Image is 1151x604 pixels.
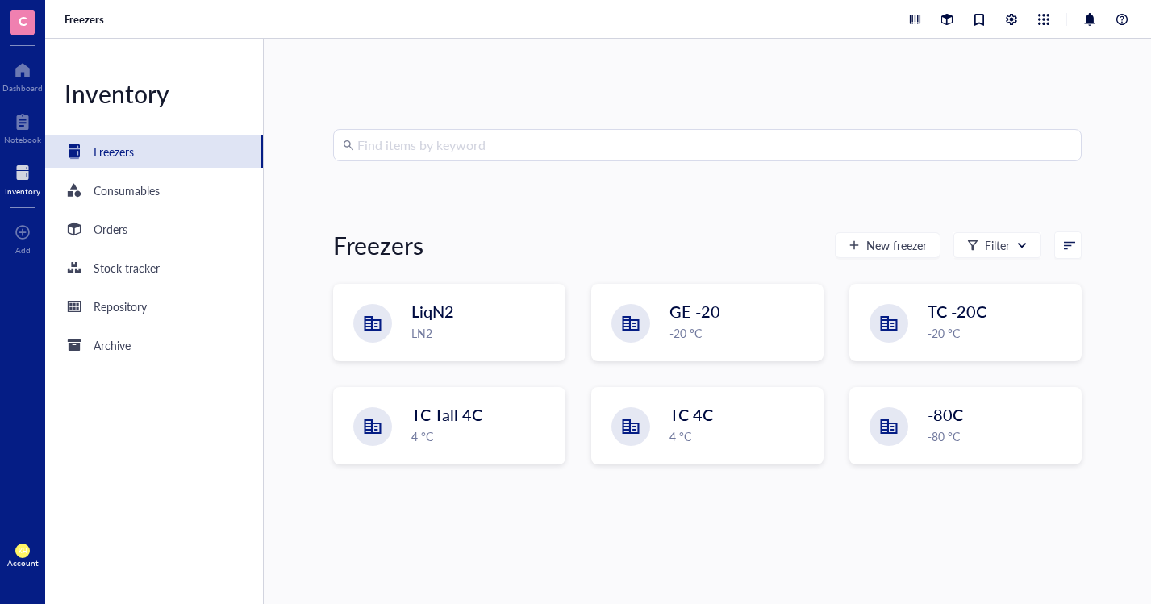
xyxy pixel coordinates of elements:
[2,83,43,93] div: Dashboard
[7,558,39,568] div: Account
[65,12,107,27] a: Freezers
[928,403,963,426] span: -80C
[928,427,1071,445] div: -80 °C
[45,252,263,284] a: Stock tracker
[45,135,263,168] a: Freezers
[669,324,813,342] div: -20 °C
[45,77,263,110] div: Inventory
[669,427,813,445] div: 4 °C
[669,300,720,323] span: GE -20
[866,239,927,252] span: New freezer
[985,236,1010,254] div: Filter
[19,548,27,555] span: KH
[94,336,131,354] div: Archive
[411,300,454,323] span: LiqN2
[94,143,134,160] div: Freezers
[5,186,40,196] div: Inventory
[19,10,27,31] span: C
[45,290,263,323] a: Repository
[669,403,713,426] span: TC 4C
[411,324,555,342] div: LN2
[94,298,147,315] div: Repository
[411,427,555,445] div: 4 °C
[928,300,986,323] span: TC -20C
[94,259,160,277] div: Stock tracker
[333,229,423,261] div: Freezers
[94,220,127,238] div: Orders
[4,109,41,144] a: Notebook
[928,324,1071,342] div: -20 °C
[45,213,263,245] a: Orders
[2,57,43,93] a: Dashboard
[5,160,40,196] a: Inventory
[94,181,160,199] div: Consumables
[835,232,940,258] button: New freezer
[4,135,41,144] div: Notebook
[411,403,482,426] span: TC Tall 4C
[45,174,263,206] a: Consumables
[45,329,263,361] a: Archive
[15,245,31,255] div: Add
